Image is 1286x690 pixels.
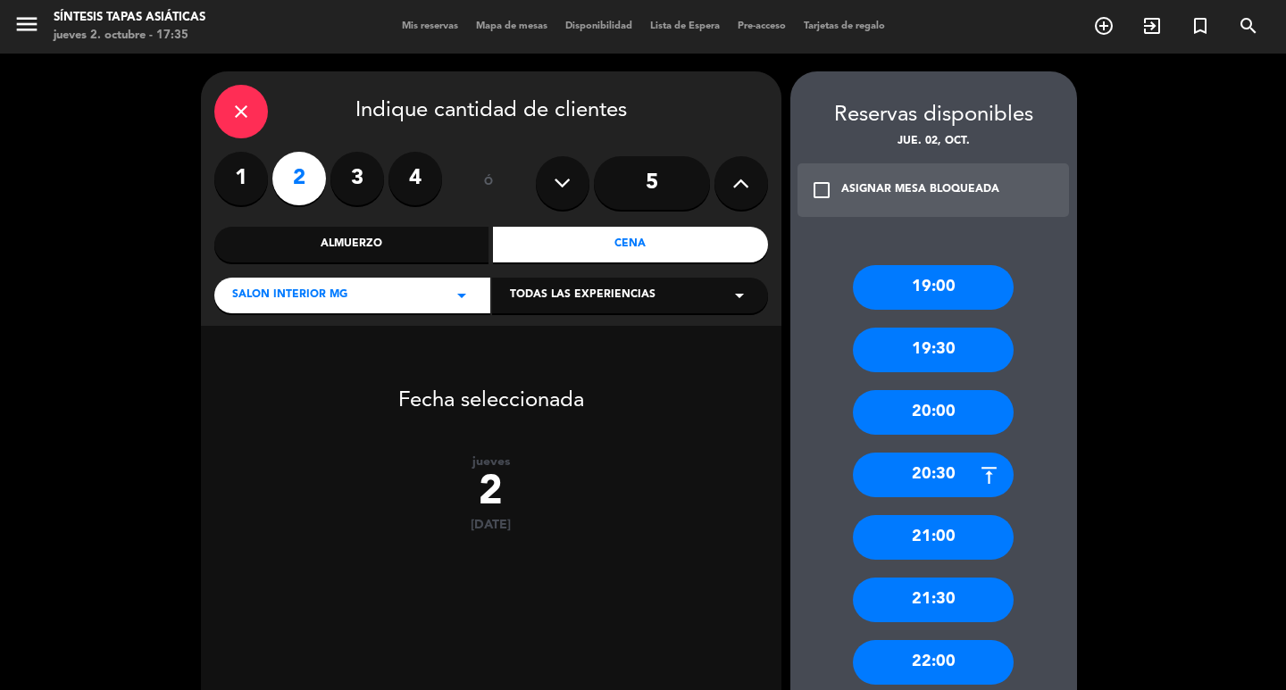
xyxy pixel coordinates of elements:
i: search [1238,15,1259,37]
div: 21:30 [853,578,1014,622]
i: turned_in_not [1190,15,1211,37]
span: Pre-acceso [729,21,795,31]
div: 20:00 [853,390,1014,435]
span: Tarjetas de regalo [795,21,894,31]
div: 22:00 [853,640,1014,685]
div: Almuerzo [214,227,489,262]
div: ó [460,152,518,214]
div: Fecha seleccionada [201,362,781,419]
div: ASIGNAR MESA BLOQUEADA [841,181,999,199]
div: Síntesis Tapas Asiáticas [54,9,205,27]
div: jue. 02, oct. [790,133,1077,151]
i: check_box_outline_blank [811,179,832,201]
div: 19:00 [853,265,1014,310]
label: 4 [388,152,442,205]
div: [DATE] [201,518,781,533]
span: Mis reservas [393,21,467,31]
div: 20:30 [853,453,1014,497]
span: Lista de Espera [641,21,729,31]
i: arrow_drop_down [451,285,472,306]
i: exit_to_app [1141,15,1163,37]
label: 1 [214,152,268,205]
div: jueves 2. octubre - 17:35 [54,27,205,45]
span: SALON INTERIOR MG [232,287,347,304]
i: add_circle_outline [1093,15,1115,37]
span: Mapa de mesas [467,21,556,31]
div: 2 [201,470,781,518]
i: menu [13,11,40,37]
i: close [230,101,252,122]
div: 19:30 [853,328,1014,372]
div: Cena [493,227,768,262]
div: jueves [201,454,781,470]
button: menu [13,11,40,44]
i: arrow_drop_down [729,285,750,306]
div: Reservas disponibles [790,98,1077,133]
div: 21:00 [853,515,1014,560]
span: Disponibilidad [556,21,641,31]
label: 2 [272,152,326,205]
label: 3 [330,152,384,205]
span: Todas las experiencias [510,287,656,304]
div: Indique cantidad de clientes [214,85,768,138]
